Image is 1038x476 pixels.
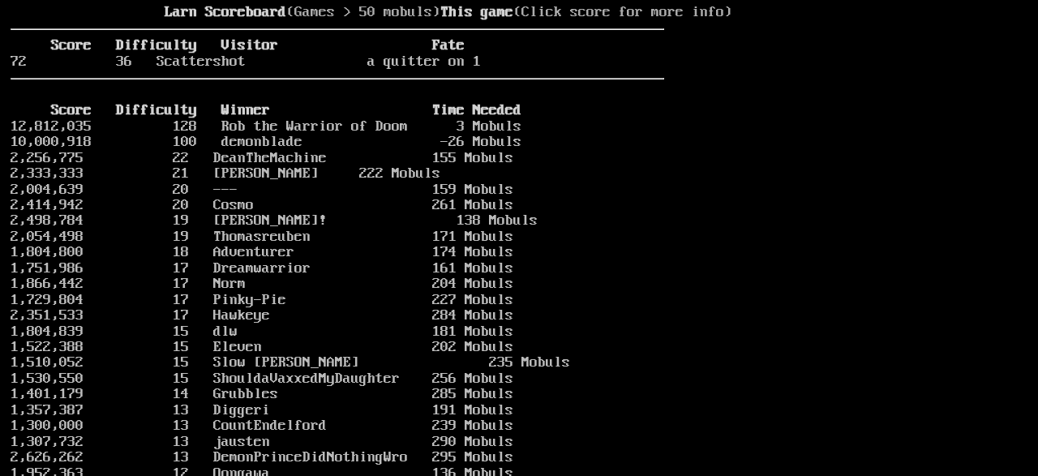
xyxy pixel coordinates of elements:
[11,371,513,387] a: 1,530,550 15 ShouldaVaxxedMyDaughter 256 Mobuls
[11,307,513,324] a: 2,351,533 17 Hawkeye 284 Mobuls
[11,5,664,452] larn: (Games > 50 mobuls) (Click score for more info) Click on a score for more information ---- Reload...
[11,276,513,292] a: 1,866,442 17 Norm 204 Mobuls
[11,449,513,465] a: 2,626,262 13 DemonPrinceDidNothingWro 295 Mobuls
[11,386,513,402] a: 1,401,179 14 Grubbles 285 Mobuls
[11,212,538,229] a: 2,498,784 19 [PERSON_NAME]! 138 Mobuls
[11,434,513,450] a: 1,307,732 13 jausten 290 Mobuls
[11,182,513,198] a: 2,004,639 20 --- 159 Mobuls
[11,324,513,340] a: 1,804,839 15 dlw 181 Mobuls
[51,102,521,118] b: Score Difficulty Winner Time Needed
[11,292,513,308] a: 1,729,804 17 Pinky-Pie 227 Mobuls
[11,118,521,135] a: 12,812,035 128 Rob the Warrior of Doom 3 Mobuls
[11,134,521,150] a: 10,000,918 100 demonblade -26 Mobuls
[11,150,513,166] a: 2,256,775 22 DeanTheMachine 155 Mobuls
[11,229,513,245] a: 2,054,498 19 Thomasreuben 171 Mobuls
[440,4,513,20] b: This game
[51,37,465,54] b: Score Difficulty Visitor Fate
[165,4,286,20] b: Larn Scoreboard
[11,354,570,371] a: 1,510,052 15 Slow [PERSON_NAME] 235 Mobuls
[11,339,513,355] a: 1,522,388 15 Eleven 202 Mobuls
[11,244,513,260] a: 1,804,800 18 Adventurer 174 Mobuls
[11,260,513,277] a: 1,751,986 17 Dreamwarrior 161 Mobuls
[11,54,481,70] a: 72 36 Scattershot a quitter on 1
[11,197,513,213] a: 2,414,942 20 Cosmo 261 Mobuls
[11,402,513,418] a: 1,357,387 13 Diggeri 191 Mobuls
[11,418,513,434] a: 1,300,000 13 CountEndelford 239 Mobuls
[11,165,440,182] a: 2,333,333 21 [PERSON_NAME] 222 Mobuls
